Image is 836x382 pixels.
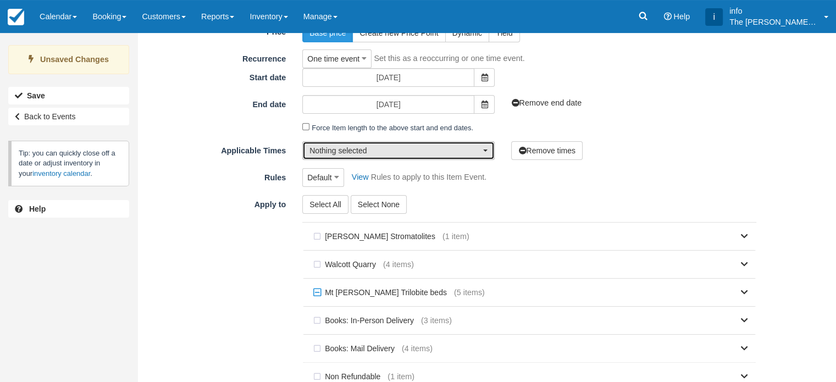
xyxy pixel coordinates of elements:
[454,287,485,298] span: (5 items)
[311,284,454,301] label: Mt [PERSON_NAME] Trilobite beds
[663,13,671,20] i: Help
[302,168,344,187] button: Default
[421,315,452,326] span: (3 items)
[351,195,407,214] button: Select None
[511,98,582,107] a: Remove end date
[307,53,359,64] span: One time event
[40,55,109,64] strong: Unsaved Changes
[309,145,480,156] span: Nothing selected
[374,53,524,64] p: Set this as a reoccurring or one time event.
[311,312,421,329] label: Books: In-Person Delivery
[371,171,486,183] p: Rules to apply to this Item Event.
[311,228,442,245] span: Helen Lake Stromatolites
[442,231,469,242] span: (1 item)
[729,5,817,16] p: info
[311,228,442,245] label: [PERSON_NAME] Stromatolites
[8,87,129,104] button: Save
[137,95,294,110] label: End date
[302,195,348,214] button: Select All
[311,340,402,357] label: Books: Mail Delivery
[312,124,473,132] label: Force Item length to the above start and end dates.
[302,49,372,68] button: One time event
[359,29,438,37] span: Create new Price Point
[673,12,690,21] span: Help
[383,259,414,270] span: (4 items)
[729,16,817,27] p: The [PERSON_NAME] Shale Geoscience Foundation
[8,141,129,186] p: Tip: you can quickly close off a date or adjust inventory in your .
[8,9,24,25] img: checkfront-main-nav-mini-logo.png
[137,195,294,211] label: Apply to
[137,49,294,65] label: Recurrence
[307,172,331,183] span: Default
[705,8,723,26] div: i
[346,173,369,181] a: View
[311,256,383,273] label: Walcott Quarry
[311,284,454,301] span: Mt Stephen Trilobite beds
[302,141,495,160] button: Nothing selected
[8,200,129,218] a: Help
[137,141,294,157] label: Applicable Times
[402,343,433,355] span: (4 items)
[8,108,129,125] a: Back to Events
[137,68,294,84] label: Start date
[27,91,45,100] b: Save
[29,204,46,213] b: Help
[496,29,513,37] span: Yield
[32,169,90,178] a: inventory calendar
[452,29,482,37] span: Dynamic
[511,141,582,160] button: Remove times
[309,29,346,37] span: Base price
[137,168,294,184] label: Rules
